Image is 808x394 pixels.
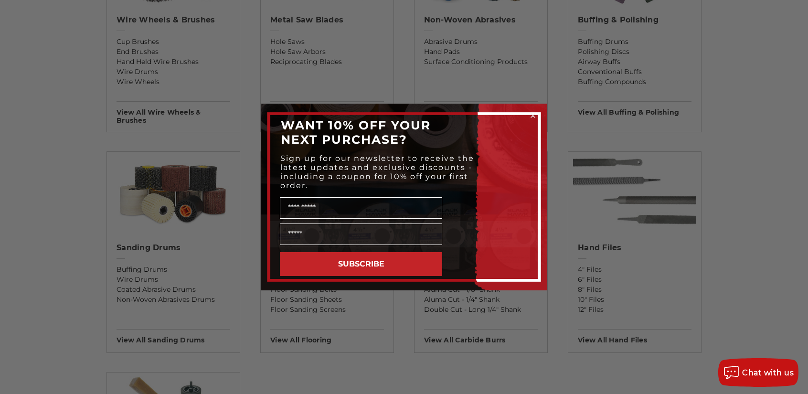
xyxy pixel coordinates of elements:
span: Sign up for our newsletter to receive the latest updates and exclusive discounts - including a co... [280,154,474,190]
input: Email [280,224,442,245]
span: Chat with us [742,368,794,377]
button: Close dialog [528,111,538,120]
button: SUBSCRIBE [280,252,442,276]
span: WANT 10% OFF YOUR NEXT PURCHASE? [281,118,431,147]
button: Chat with us [718,358,798,387]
